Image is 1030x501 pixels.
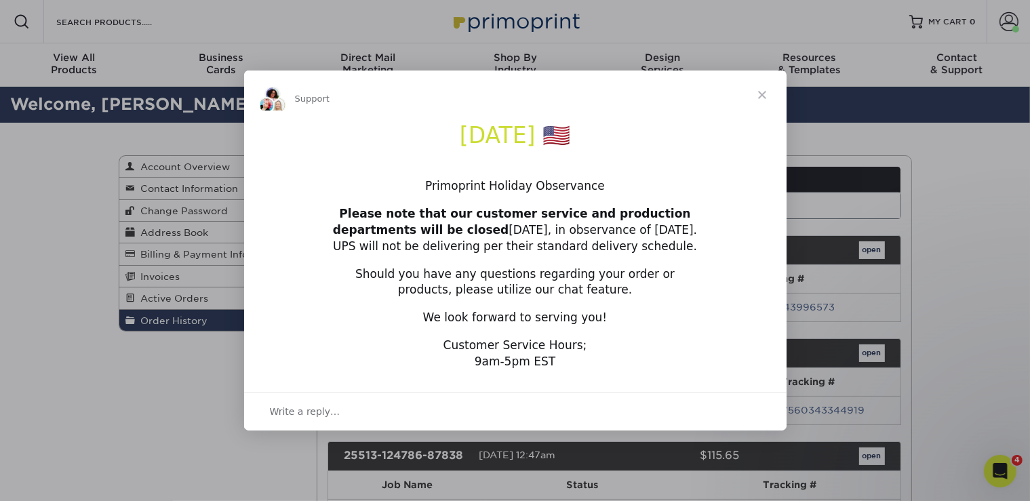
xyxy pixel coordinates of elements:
[258,97,275,113] img: Jenny avatar
[264,86,281,102] img: Avery avatar
[270,403,340,420] span: Write a reply…
[295,94,330,104] span: Support
[738,71,787,119] span: Close
[327,206,704,254] div: [DATE], in observance of [DATE]. UPS will not be delivering per their standard delivery schedule.
[327,266,704,299] div: Should you have any questions regarding your order or products, please utilize our chat feature.
[244,392,787,430] div: Open conversation and reply
[327,310,704,326] div: We look forward to serving you!
[327,338,704,370] div: Customer Service Hours; 9am-5pm EST
[327,178,704,195] div: Primoprint Holiday Observance
[333,207,691,237] b: Please note that our customer service and production departments will be closed
[327,122,704,158] h1: [DATE] 🇺🇲
[270,97,286,113] img: Natalie avatar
